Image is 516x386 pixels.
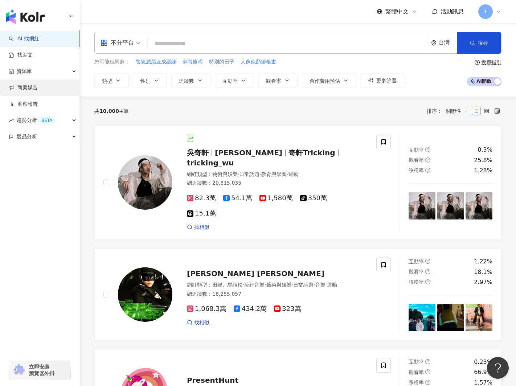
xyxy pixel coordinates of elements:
[239,171,259,177] span: 日常話題
[325,282,327,288] span: ·
[466,304,492,331] img: post-image
[425,269,430,274] span: question-circle
[187,180,368,187] div: 總追蹤數 ： 20,815,035
[409,157,424,163] span: 觀看率
[94,126,501,240] a: KOL Avatar吳奇軒[PERSON_NAME]奇軒Trickingtricking_wu網紅類型：藝術與娛樂·日常話題·教育與學習·運動總追蹤數：20,815,03582.3萬54.1萬1...
[474,258,492,266] div: 1.22%
[182,58,203,66] button: 刺青療程
[425,369,430,374] span: question-circle
[238,171,239,177] span: ·
[212,171,238,177] span: 藝術與娛樂
[409,379,424,385] span: 漲粉率
[425,380,430,385] span: question-circle
[409,304,435,331] img: post-image
[431,40,437,46] span: environment
[409,192,435,219] img: post-image
[38,117,55,124] div: BETA
[481,59,501,65] div: 搜尋指引
[425,168,430,173] span: question-circle
[474,358,492,366] div: 0.23%
[474,278,492,286] div: 2.97%
[487,357,509,379] iframe: Help Scout Beacon - Open
[187,269,324,278] span: [PERSON_NAME] [PERSON_NAME]
[466,192,492,219] img: post-image
[17,63,32,79] span: 資源庫
[94,249,501,340] a: KOL Avatar[PERSON_NAME] [PERSON_NAME]網紅類型：田徑、馬拉松·流行音樂·藝術與娛樂·日常話題·音樂·運動總追蹤數：18,255,0571,068.3萬434....
[94,58,130,66] span: 您可能感興趣：
[187,171,368,178] div: 網紅類型 ：
[437,192,464,219] img: post-image
[133,73,167,88] button: 性別
[425,157,430,163] span: question-circle
[6,9,45,24] img: logo
[187,319,209,327] a: 找相似
[288,148,335,157] span: 奇軒Tricking
[478,40,488,46] span: 搜尋
[474,268,492,276] div: 18.1%
[17,128,37,145] span: 競品分析
[475,60,480,65] span: question-circle
[187,159,234,167] span: tricking_wu
[300,194,327,202] span: 350萬
[215,148,282,157] span: [PERSON_NAME]
[478,146,492,154] div: 0.3%
[474,368,492,376] div: 66.9%
[409,269,424,275] span: 觀看率
[265,282,266,288] span: ·
[409,279,424,285] span: 漲粉率
[187,291,368,298] div: 總追蹤數 ： 18,255,057
[314,282,315,288] span: ·
[409,147,424,153] span: 互動率
[102,78,112,84] span: 類型
[187,305,226,313] span: 1,068.3萬
[288,171,298,177] span: 運動
[9,84,38,91] a: 商案媒合
[101,37,134,49] div: 不分平台
[258,73,298,88] button: 觀看率
[171,73,210,88] button: 追蹤數
[409,167,424,173] span: 漲粉率
[266,282,292,288] span: 藝術與娛樂
[266,78,281,84] span: 觀看率
[484,8,487,16] span: T
[261,171,287,177] span: 教育與學習
[12,364,26,376] img: chrome extension
[457,32,501,54] button: 搜尋
[241,58,276,66] span: 人像似顏繪框畫
[376,78,397,83] span: 更多篩選
[118,267,172,322] img: KOL Avatar
[187,376,238,385] span: PresentHunt
[234,305,267,313] span: 434.2萬
[441,8,464,15] span: 活動訊息
[409,259,424,264] span: 互動率
[409,359,424,365] span: 互動率
[187,224,209,231] a: 找相似
[293,282,314,288] span: 日常話題
[240,58,277,66] button: 人像似顏繪框畫
[140,78,151,84] span: 性別
[427,105,472,117] div: 排序：
[179,78,194,84] span: 追蹤數
[194,224,209,231] span: 找相似
[327,282,337,288] span: 運動
[187,148,209,157] span: 吳奇軒
[474,156,492,164] div: 25.8%
[94,108,128,114] div: 共 筆
[287,171,288,177] span: ·
[209,58,234,66] span: 特別的日子
[361,73,404,88] button: 更多篩選
[9,52,33,59] a: 找貼文
[101,39,108,46] span: appstore
[259,194,293,202] span: 1,580萬
[9,100,38,108] a: 洞察報告
[222,78,238,84] span: 互動率
[29,364,54,377] span: 立即安裝 瀏覽器外掛
[425,147,430,152] span: question-circle
[425,259,430,264] span: question-circle
[118,155,172,210] img: KOL Avatar
[425,279,430,284] span: question-circle
[302,73,356,88] button: 合作費用預估
[446,105,468,117] span: 關聯性
[437,304,464,331] img: post-image
[215,73,254,88] button: 互動率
